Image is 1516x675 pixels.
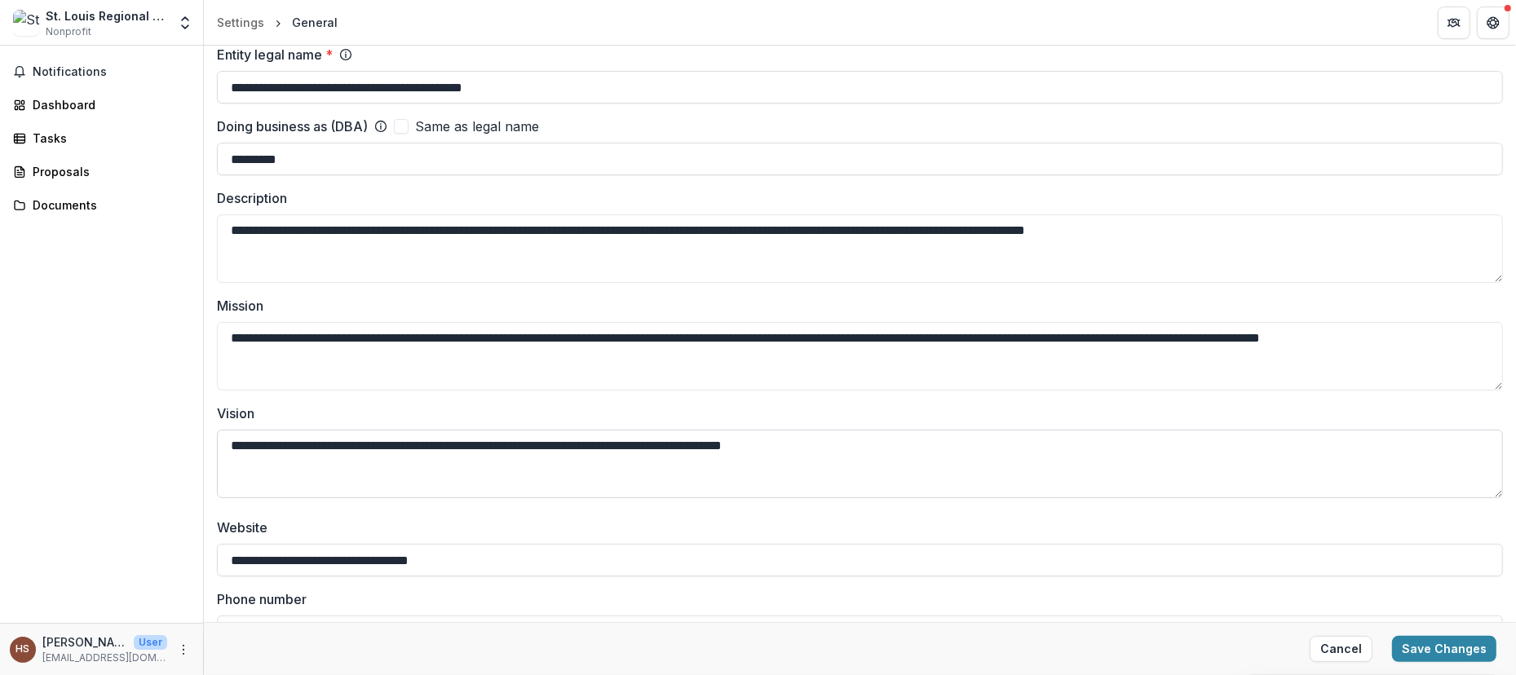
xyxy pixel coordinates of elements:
[1310,636,1372,662] button: Cancel
[33,96,183,113] div: Dashboard
[7,59,197,85] button: Notifications
[1477,7,1509,39] button: Get Help
[217,188,1493,208] label: Description
[174,7,197,39] button: Open entity switcher
[1392,636,1496,662] button: Save Changes
[7,125,197,152] a: Tasks
[16,644,30,655] div: Hannah Schleicher
[217,117,368,136] label: Doing business as (DBA)
[46,24,91,39] span: Nonprofit
[217,45,333,64] label: Entity legal name
[210,11,271,34] a: Settings
[46,7,167,24] div: St. Louis Regional Suicide Prevention Coalition
[217,404,1493,423] label: Vision
[33,196,183,214] div: Documents
[33,163,183,180] div: Proposals
[134,635,167,650] p: User
[292,14,338,31] div: General
[217,518,1493,537] label: Website
[7,91,197,118] a: Dashboard
[217,589,1493,609] label: Phone number
[33,130,183,147] div: Tasks
[217,296,1493,315] label: Mission
[217,14,264,31] div: Settings
[33,65,190,79] span: Notifications
[415,117,539,136] span: Same as legal name
[13,10,39,36] img: St. Louis Regional Suicide Prevention Coalition
[7,192,197,218] a: Documents
[174,640,193,660] button: More
[7,158,197,185] a: Proposals
[42,651,167,665] p: [EMAIL_ADDRESS][DOMAIN_NAME]
[1438,7,1470,39] button: Partners
[210,11,344,34] nav: breadcrumb
[42,633,127,651] p: [PERSON_NAME]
